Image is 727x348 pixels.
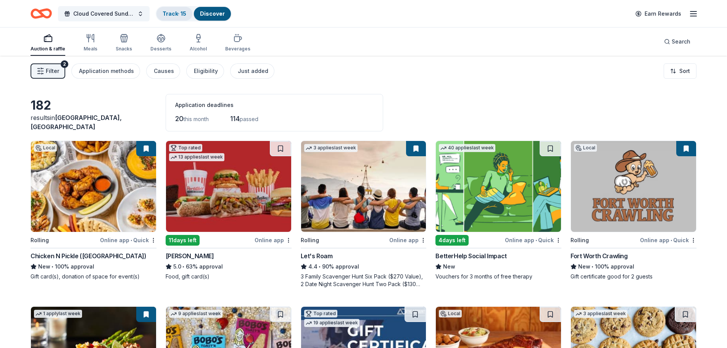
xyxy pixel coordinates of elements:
[671,237,672,243] span: •
[640,235,696,245] div: Online app Quick
[190,31,207,56] button: Alcohol
[84,46,97,52] div: Meals
[443,262,455,271] span: New
[304,310,337,317] div: Top rated
[184,116,209,122] span: this month
[116,46,132,52] div: Snacks
[578,262,590,271] span: New
[435,141,561,280] a: Image for BetterHelp Social Impact40 applieslast week4days leftOnline app•QuickBetterHelp Social ...
[200,10,225,17] a: Discover
[186,63,224,79] button: Eligibility
[116,31,132,56] button: Snacks
[31,114,122,131] span: in
[304,144,358,152] div: 3 applies last week
[163,10,186,17] a: Track· 15
[435,235,469,246] div: 4 days left
[31,114,122,131] span: [GEOGRAPHIC_DATA], [GEOGRAPHIC_DATA]
[46,66,59,76] span: Filter
[166,141,291,232] img: Image for Portillo's
[225,46,250,52] div: Beverages
[571,273,696,280] div: Gift certificate good for 2 guests
[571,251,627,261] div: Fort Worth Crawling
[435,251,506,261] div: BetterHelp Social Impact
[34,144,57,152] div: Local
[34,310,82,318] div: 1 apply last week
[169,310,222,318] div: 9 applies last week
[131,237,132,243] span: •
[52,264,53,270] span: •
[175,115,184,123] span: 20
[166,262,292,271] div: 63% approval
[505,235,561,245] div: Online app Quick
[574,310,627,318] div: 3 applies last week
[31,141,156,232] img: Image for Chicken N Pickle (Grand Prairie)
[238,66,268,76] div: Just added
[156,6,232,21] button: Track· 15Discover
[31,273,156,280] div: Gift card(s), donation of space for event(s)
[230,115,240,123] span: 114
[31,5,52,23] a: Home
[194,66,218,76] div: Eligibility
[435,273,561,280] div: Vouchers for 3 months of free therapy
[631,7,686,21] a: Earn Rewards
[61,60,68,68] div: 2
[31,98,156,113] div: 182
[535,237,537,243] span: •
[571,236,589,245] div: Rolling
[304,319,359,327] div: 19 applies last week
[574,144,597,152] div: Local
[31,46,65,52] div: Auction & raffle
[658,34,696,49] button: Search
[301,141,427,288] a: Image for Let's Roam3 applieslast weekRollingOnline appLet's Roam4.4•90% approval3 Family Scaveng...
[230,63,274,79] button: Just added
[166,251,214,261] div: [PERSON_NAME]
[150,31,171,56] button: Desserts
[571,262,696,271] div: 100% approval
[31,31,65,56] button: Auction & raffle
[190,46,207,52] div: Alcohol
[571,141,696,280] a: Image for Fort Worth CrawlingLocalRollingOnline app•QuickFort Worth CrawlingNew•100% approvalGift...
[301,251,333,261] div: Let's Roam
[58,6,150,21] button: Cloud Covered Sundays
[301,236,319,245] div: Rolling
[225,31,250,56] button: Beverages
[389,235,426,245] div: Online app
[571,141,696,232] img: Image for Fort Worth Crawling
[71,63,140,79] button: Application methods
[79,66,134,76] div: Application methods
[182,264,184,270] span: •
[301,141,426,232] img: Image for Let's Roam
[173,262,181,271] span: 5.0
[166,235,200,246] div: 11 days left
[169,153,224,161] div: 13 applies last week
[240,116,258,122] span: passed
[166,273,292,280] div: Food, gift card(s)
[31,63,65,79] button: Filter2
[169,144,202,152] div: Top rated
[679,66,690,76] span: Sort
[150,46,171,52] div: Desserts
[31,251,147,261] div: Chicken N Pickle ([GEOGRAPHIC_DATA])
[436,141,561,232] img: Image for BetterHelp Social Impact
[100,235,156,245] div: Online app Quick
[31,141,156,280] a: Image for Chicken N Pickle (Grand Prairie)LocalRollingOnline app•QuickChicken N Pickle ([GEOGRAPH...
[31,113,156,131] div: results
[31,262,156,271] div: 100% approval
[319,264,321,270] span: •
[73,9,134,18] span: Cloud Covered Sundays
[301,273,427,288] div: 3 Family Scavenger Hunt Six Pack ($270 Value), 2 Date Night Scavenger Hunt Two Pack ($130 Value)
[154,66,174,76] div: Causes
[31,236,49,245] div: Rolling
[439,310,462,317] div: Local
[672,37,690,46] span: Search
[146,63,180,79] button: Causes
[166,141,292,280] a: Image for Portillo'sTop rated13 applieslast week11days leftOnline app[PERSON_NAME]5.0•63% approva...
[84,31,97,56] button: Meals
[592,264,594,270] span: •
[308,262,318,271] span: 4.4
[38,262,50,271] span: New
[301,262,427,271] div: 90% approval
[439,144,495,152] div: 40 applies last week
[255,235,292,245] div: Online app
[175,100,374,110] div: Application deadlines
